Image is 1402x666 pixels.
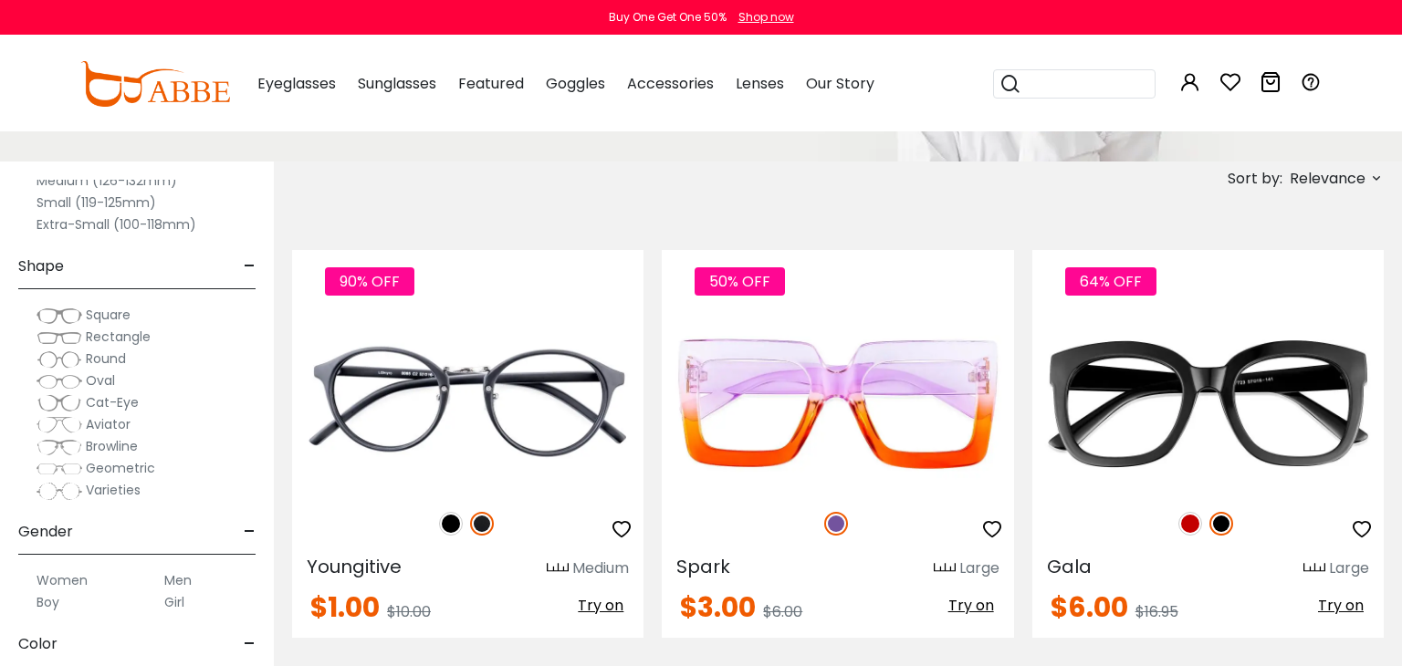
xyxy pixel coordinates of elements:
[86,306,131,324] span: Square
[37,372,82,390] img: Oval.png
[695,267,785,296] span: 50% OFF
[86,481,141,499] span: Varieties
[292,316,643,492] img: Matte-black Youngitive - Plastic ,Adjust Nose Pads
[1032,316,1384,492] img: Black Gala - Plastic ,Universal Bridge Fit
[37,591,59,613] label: Boy
[37,482,82,501] img: Varieties.png
[736,73,784,94] span: Lenses
[763,601,802,622] span: $6.00
[37,307,82,325] img: Square.png
[18,245,64,288] span: Shape
[943,594,999,618] button: Try on
[358,73,436,94] span: Sunglasses
[325,267,414,296] span: 90% OFF
[1329,557,1369,579] div: Large
[662,316,1013,492] img: Purple Spark - Plastic ,Universal Bridge Fit
[164,569,192,591] label: Men
[37,416,82,434] img: Aviator.png
[948,595,994,616] span: Try on
[86,371,115,390] span: Oval
[609,9,727,26] div: Buy One Get One 50%
[37,170,177,192] label: Medium (126-132mm)
[86,328,151,346] span: Rectangle
[244,510,256,554] span: -
[458,73,524,94] span: Featured
[806,73,874,94] span: Our Story
[572,557,629,579] div: Medium
[86,349,126,368] span: Round
[310,588,380,627] span: $1.00
[1047,554,1092,579] span: Gala
[824,512,848,536] img: Purple
[37,350,82,369] img: Round.png
[387,601,431,622] span: $10.00
[37,394,82,412] img: Cat-Eye.png
[37,569,88,591] label: Women
[546,73,605,94] span: Goggles
[86,393,139,411] span: Cat-Eye
[257,73,336,94] span: Eyeglasses
[738,9,794,26] div: Shop now
[572,594,629,618] button: Try on
[627,73,714,94] span: Accessories
[18,510,73,554] span: Gender
[1178,512,1202,536] img: Red
[80,61,230,107] img: abbeglasses.com
[1051,588,1128,627] span: $6.00
[729,9,794,25] a: Shop now
[18,622,58,666] span: Color
[680,588,756,627] span: $3.00
[1303,562,1325,576] img: size ruler
[578,595,623,616] span: Try on
[37,213,196,235] label: Extra-Small (100-118mm)
[470,512,494,536] img: Matte Black
[86,437,138,455] span: Browline
[244,245,256,288] span: -
[307,554,402,579] span: Youngitive
[1209,512,1233,536] img: Black
[1290,162,1365,195] span: Relevance
[676,554,730,579] span: Spark
[1313,594,1369,618] button: Try on
[37,460,82,478] img: Geometric.png
[86,459,155,477] span: Geometric
[1135,601,1178,622] span: $16.95
[244,622,256,666] span: -
[1065,267,1156,296] span: 64% OFF
[959,557,999,579] div: Large
[439,512,463,536] img: Black
[86,415,131,433] span: Aviator
[547,562,569,576] img: size ruler
[1318,595,1364,616] span: Try on
[37,192,156,213] label: Small (119-125mm)
[164,591,184,613] label: Girl
[1228,168,1282,189] span: Sort by:
[37,328,82,347] img: Rectangle.png
[37,438,82,456] img: Browline.png
[934,562,956,576] img: size ruler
